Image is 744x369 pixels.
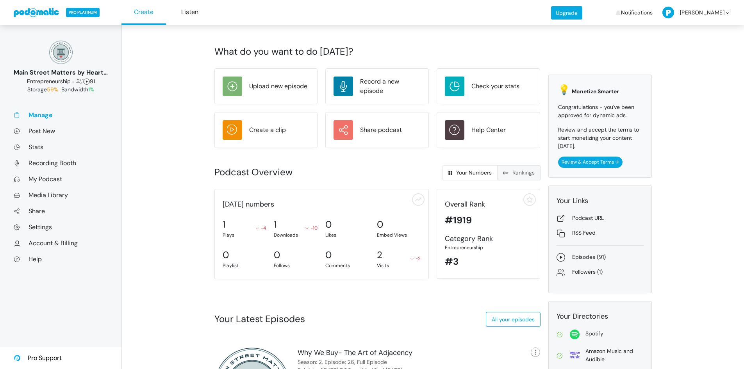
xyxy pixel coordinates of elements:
a: Your Numbers [442,165,498,180]
div: 1 [274,217,277,232]
a: Upload new episode [223,77,310,96]
a: All your episodes [486,312,541,327]
div: Downloads [274,232,318,239]
div: 1 91 [14,77,108,86]
a: Help [14,255,108,263]
span: Storage [27,86,60,93]
div: Record a new episode [360,77,421,96]
span: 💡 [557,84,573,97]
div: [DATE] numbers [219,199,425,210]
a: Episodes (91) [557,253,644,262]
span: Bandwidth [61,86,94,93]
div: Create a clip [249,125,286,135]
div: Plays [223,232,266,239]
span: [PERSON_NAME] [680,1,724,24]
a: Share podcast [334,120,421,140]
div: 0 [274,248,280,262]
div: 0 [325,248,332,262]
a: Recording Booth [14,159,108,167]
div: Entrepreneurship [445,244,532,251]
a: [PERSON_NAME] [662,1,731,24]
div: Amazon Music and Audible [585,347,644,364]
div: -10 [305,225,318,232]
div: Your Latest Episodes [214,312,305,326]
a: Amazon Music and Audible [557,347,644,364]
a: Settings [14,223,108,231]
a: Upgrade [551,6,582,20]
div: Why We Buy- The Art of Adjacency [298,348,412,358]
img: 150x150_17130234.png [49,41,73,64]
span: Business: Entrepreneurship [27,78,71,85]
a: Review & Accept Terms [558,157,623,168]
div: Help Center [471,125,506,135]
a: Listen [168,0,212,25]
div: -2 [410,255,421,262]
span: Monetize Smarter [572,87,619,96]
span: → [615,159,619,165]
img: amazon-69639c57110a651e716f65801135d36e6b1b779905beb0b1c95e1d99d62ebab9.svg [570,350,580,360]
div: -4 [256,225,266,232]
span: 59% [47,86,58,93]
a: Pro Support [14,347,62,369]
div: Comments [325,262,369,269]
div: 1 [223,217,225,232]
span: Notifications [621,1,653,24]
a: Followers (1) [557,268,644,276]
span: Review & Accept Terms [562,159,614,165]
a: Rankings [497,165,541,180]
a: Help Center [445,120,532,140]
div: #3 [445,255,532,269]
a: Podcast URL [557,214,644,223]
div: #1919 [445,213,532,227]
div: 0 [325,217,332,232]
a: Create a clip [223,120,310,140]
div: Category Rank [445,234,532,244]
div: Your Directories [557,311,644,322]
a: Check your stats [445,77,532,96]
a: Media Library [14,191,108,199]
div: Season: 2, Episode: 26, Full Episode [298,358,387,366]
a: Account & Billing [14,239,108,247]
a: Post New [14,127,108,135]
a: Spotify [557,330,644,339]
div: Embed Views [377,232,421,239]
a: Record a new episode [334,77,421,96]
div: Your Links [557,196,644,206]
div: Podcast Overview [214,165,374,179]
div: Likes [325,232,369,239]
div: 2 [377,248,382,262]
span: Followers [76,78,82,85]
div: 0 [377,217,383,232]
div: Spotify [585,330,603,338]
div: Follows [274,262,318,269]
div: Visits [377,262,421,269]
div: Overall Rank [445,199,532,210]
a: Stats [14,143,108,151]
a: Share [14,207,108,215]
img: P-50-ab8a3cff1f42e3edaa744736fdbd136011fc75d0d07c0e6946c3d5a70d29199b.png [662,7,674,18]
div: What do you want to do [DATE]? [214,45,652,59]
a: Create [121,0,166,25]
span: Episodes [84,78,90,85]
a: My Podcast [14,175,108,183]
span: PRO PLATINUM [66,8,100,17]
a: RSS Feed [557,229,644,237]
div: Main Street Matters by Heart on [GEOGRAPHIC_DATA] [14,68,108,77]
div: 0 [223,248,229,262]
p: Review and accept the terms to start monetizing your content [DATE]. [558,126,642,150]
a: Manage [14,111,108,119]
div: Check your stats [471,82,519,91]
span: 1% [88,86,94,93]
p: Congratulations - you've been approved for dynamic ads. [558,103,642,119]
div: Share podcast [360,125,402,135]
div: Upload new episode [249,82,307,91]
div: Playlist [223,262,266,269]
img: spotify-814d7a4412f2fa8a87278c8d4c03771221523d6a641bdc26ea993aaf80ac4ffe.svg [570,330,580,339]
